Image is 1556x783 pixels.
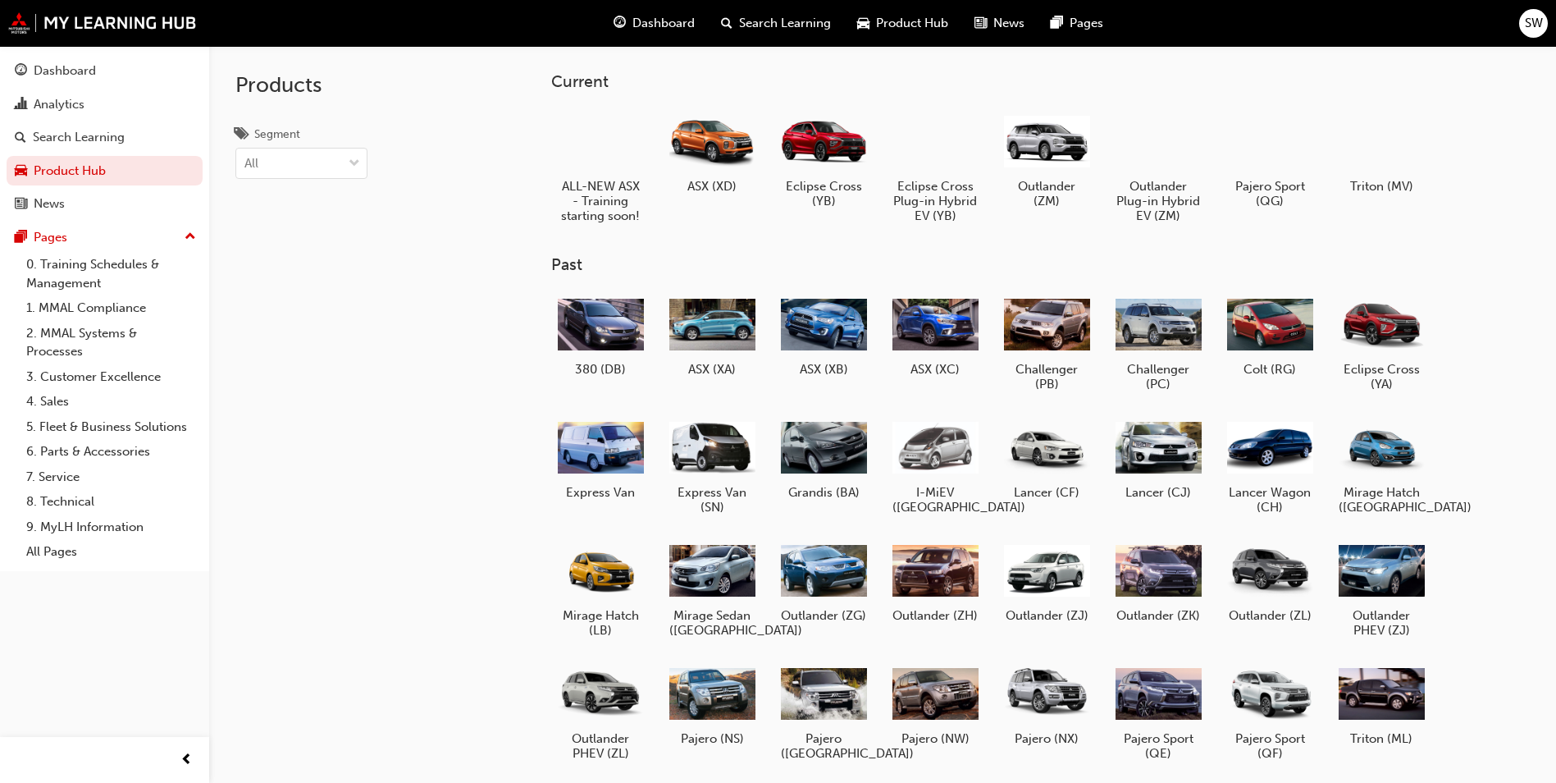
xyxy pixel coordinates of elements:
[1332,104,1431,199] a: Triton (MV)
[20,515,203,540] a: 9. MyLH Information
[1004,731,1090,746] h5: Pajero (NX)
[558,179,644,223] h5: ALL-NEW ASX - Training starting soon!
[185,227,196,248] span: up-icon
[1116,731,1202,761] h5: Pajero Sport (QE)
[997,104,1096,214] a: Outlander (ZM)
[7,189,203,219] a: News
[669,485,755,515] h5: Express Van (SN)
[551,288,650,383] a: 380 (DB)
[669,179,755,194] h5: ASX (XD)
[7,89,203,120] a: Analytics
[34,195,65,213] div: News
[997,534,1096,630] a: Outlander (ZJ)
[774,534,873,630] a: Outlander (ZG)
[1227,608,1313,623] h5: Outlander (ZL)
[1004,362,1090,391] h5: Challenger (PB)
[34,228,67,247] div: Pages
[7,156,203,186] a: Product Hub
[1339,179,1425,194] h5: Triton (MV)
[15,98,27,112] span: chart-icon
[1004,179,1090,208] h5: Outlander (ZM)
[1221,288,1319,383] a: Colt (RG)
[1339,362,1425,391] h5: Eclipse Cross (YA)
[600,7,708,40] a: guage-iconDashboard
[739,14,831,33] span: Search Learning
[15,231,27,245] span: pages-icon
[974,13,987,34] span: news-icon
[892,179,979,223] h5: Eclipse Cross Plug-in Hybrid EV (YB)
[721,13,732,34] span: search-icon
[558,362,644,377] h5: 380 (DB)
[1525,14,1543,33] span: SW
[558,485,644,500] h5: Express Van
[551,72,1483,91] h3: Current
[632,14,695,33] span: Dashboard
[551,657,650,767] a: Outlander PHEV (ZL)
[20,439,203,465] a: 6. Parts & Accessories
[551,255,1483,274] h3: Past
[892,608,979,623] h5: Outlander (ZH)
[7,56,203,86] a: Dashboard
[235,72,367,98] h2: Products
[993,14,1024,33] span: News
[349,153,360,175] span: down-icon
[1332,534,1431,644] a: Outlander PHEV (ZJ)
[1004,608,1090,623] h5: Outlander (ZJ)
[886,534,984,630] a: Outlander (ZH)
[8,12,197,34] img: mmal
[1227,485,1313,515] h5: Lancer Wagon (CH)
[20,539,203,565] a: All Pages
[1051,13,1063,34] span: pages-icon
[7,53,203,222] button: DashboardAnalyticsSearch LearningProduct HubNews
[781,731,867,761] h5: Pajero ([GEOGRAPHIC_DATA])
[774,104,873,214] a: Eclipse Cross (YB)
[1339,731,1425,746] h5: Triton (ML)
[20,364,203,390] a: 3. Customer Excellence
[708,7,844,40] a: search-iconSearch Learning
[1109,534,1207,630] a: Outlander (ZK)
[886,104,984,229] a: Eclipse Cross Plug-in Hybrid EV (YB)
[1519,9,1548,38] button: SW
[254,126,300,143] div: Segment
[20,389,203,414] a: 4. Sales
[34,95,84,114] div: Analytics
[1332,411,1431,521] a: Mirage Hatch ([GEOGRAPHIC_DATA])
[551,534,650,644] a: Mirage Hatch (LB)
[614,13,626,34] span: guage-icon
[244,154,258,173] div: All
[20,321,203,364] a: 2. MMAL Systems & Processes
[663,411,761,521] a: Express Van (SN)
[551,411,650,506] a: Express Van
[774,411,873,506] a: Grandis (BA)
[20,414,203,440] a: 5. Fleet & Business Solutions
[33,128,125,147] div: Search Learning
[781,362,867,377] h5: ASX (XB)
[1227,362,1313,377] h5: Colt (RG)
[1109,411,1207,506] a: Lancer (CJ)
[997,288,1096,398] a: Challenger (PB)
[669,362,755,377] h5: ASX (XA)
[886,411,984,521] a: I-MiEV ([GEOGRAPHIC_DATA])
[669,731,755,746] h5: Pajero (NS)
[34,62,96,80] div: Dashboard
[15,64,27,79] span: guage-icon
[781,485,867,500] h5: Grandis (BA)
[15,197,27,212] span: news-icon
[1109,657,1207,767] a: Pajero Sport (QE)
[7,222,203,253] button: Pages
[1116,179,1202,223] h5: Outlander Plug-in Hybrid EV (ZM)
[1004,485,1090,500] h5: Lancer (CF)
[1227,179,1313,208] h5: Pajero Sport (QG)
[1332,288,1431,398] a: Eclipse Cross (YA)
[997,657,1096,753] a: Pajero (NX)
[663,104,761,199] a: ASX (XD)
[1038,7,1116,40] a: pages-iconPages
[669,608,755,638] h5: Mirage Sedan ([GEOGRAPHIC_DATA])
[663,657,761,753] a: Pajero (NS)
[558,731,644,761] h5: Outlander PHEV (ZL)
[892,485,979,515] h5: I-MiEV ([GEOGRAPHIC_DATA])
[781,179,867,208] h5: Eclipse Cross (YB)
[892,731,979,746] h5: Pajero (NW)
[1221,411,1319,521] a: Lancer Wagon (CH)
[857,13,869,34] span: car-icon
